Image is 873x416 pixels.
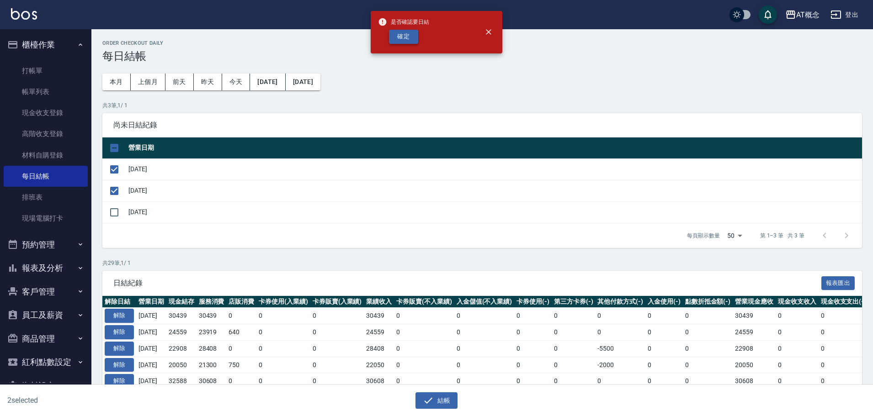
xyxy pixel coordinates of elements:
[166,296,197,308] th: 現金結存
[819,373,869,390] td: 0
[4,233,88,257] button: 預約管理
[776,324,819,341] td: 0
[683,340,733,357] td: 0
[4,145,88,166] a: 材料自購登錄
[514,373,552,390] td: 0
[4,350,88,374] button: 紅利點數設定
[821,278,855,287] a: 報表匯出
[394,340,454,357] td: 0
[687,232,720,240] p: 每頁顯示數量
[514,324,552,341] td: 0
[226,373,256,390] td: 0
[256,357,310,373] td: 0
[105,325,134,339] button: 解除
[166,373,197,390] td: 32588
[4,33,88,57] button: 櫃檯作業
[102,40,862,46] h2: Order checkout daily
[364,296,394,308] th: 業績收入
[552,296,596,308] th: 第三方卡券(-)
[645,296,683,308] th: 入金使用(-)
[683,296,733,308] th: 點數折抵金額(-)
[136,373,166,390] td: [DATE]
[776,357,819,373] td: 0
[131,74,165,90] button: 上個月
[759,5,777,24] button: save
[389,30,418,44] button: 確定
[733,373,776,390] td: 30608
[514,340,552,357] td: 0
[479,22,499,42] button: close
[454,340,515,357] td: 0
[776,373,819,390] td: 0
[724,223,745,248] div: 50
[310,324,364,341] td: 0
[683,324,733,341] td: 0
[166,357,197,373] td: 20050
[256,324,310,341] td: 0
[256,373,310,390] td: 0
[645,340,683,357] td: 0
[645,308,683,324] td: 0
[226,324,256,341] td: 640
[733,340,776,357] td: 22908
[102,101,862,110] p: 共 3 筆, 1 / 1
[166,340,197,357] td: 22908
[733,357,776,373] td: 20050
[105,358,134,372] button: 解除
[4,81,88,102] a: 帳單列表
[796,9,820,21] div: AT概念
[595,296,645,308] th: 其他付款方式(-)
[4,374,88,398] button: 資料設定
[165,74,194,90] button: 前天
[256,296,310,308] th: 卡券使用(入業績)
[364,340,394,357] td: 28408
[194,74,222,90] button: 昨天
[552,340,596,357] td: 0
[166,308,197,324] td: 30439
[394,324,454,341] td: 0
[197,324,227,341] td: 23919
[645,357,683,373] td: 0
[250,74,285,90] button: [DATE]
[827,6,862,23] button: 登出
[286,74,320,90] button: [DATE]
[364,373,394,390] td: 30608
[310,340,364,357] td: 0
[126,180,862,201] td: [DATE]
[782,5,823,24] button: AT概念
[197,373,227,390] td: 30608
[733,296,776,308] th: 營業現金應收
[113,279,821,288] span: 日結紀錄
[645,324,683,341] td: 0
[819,296,869,308] th: 現金收支支出(-)
[4,303,88,327] button: 員工及薪資
[514,357,552,373] td: 0
[683,373,733,390] td: 0
[552,373,596,390] td: 0
[4,123,88,144] a: 高階收支登錄
[4,187,88,208] a: 排班表
[136,296,166,308] th: 營業日期
[394,357,454,373] td: 0
[454,296,515,308] th: 入金儲值(不入業績)
[102,259,862,267] p: 共 29 筆, 1 / 1
[197,357,227,373] td: 21300
[595,357,645,373] td: -2000
[819,308,869,324] td: 0
[776,340,819,357] td: 0
[102,74,131,90] button: 本月
[364,324,394,341] td: 24559
[4,60,88,81] a: 打帳單
[226,308,256,324] td: 0
[136,308,166,324] td: [DATE]
[595,373,645,390] td: 0
[256,340,310,357] td: 0
[310,357,364,373] td: 0
[4,102,88,123] a: 現金收支登錄
[4,280,88,304] button: 客戶管理
[4,166,88,187] a: 每日結帳
[454,308,515,324] td: 0
[733,324,776,341] td: 24559
[552,308,596,324] td: 0
[197,308,227,324] td: 30439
